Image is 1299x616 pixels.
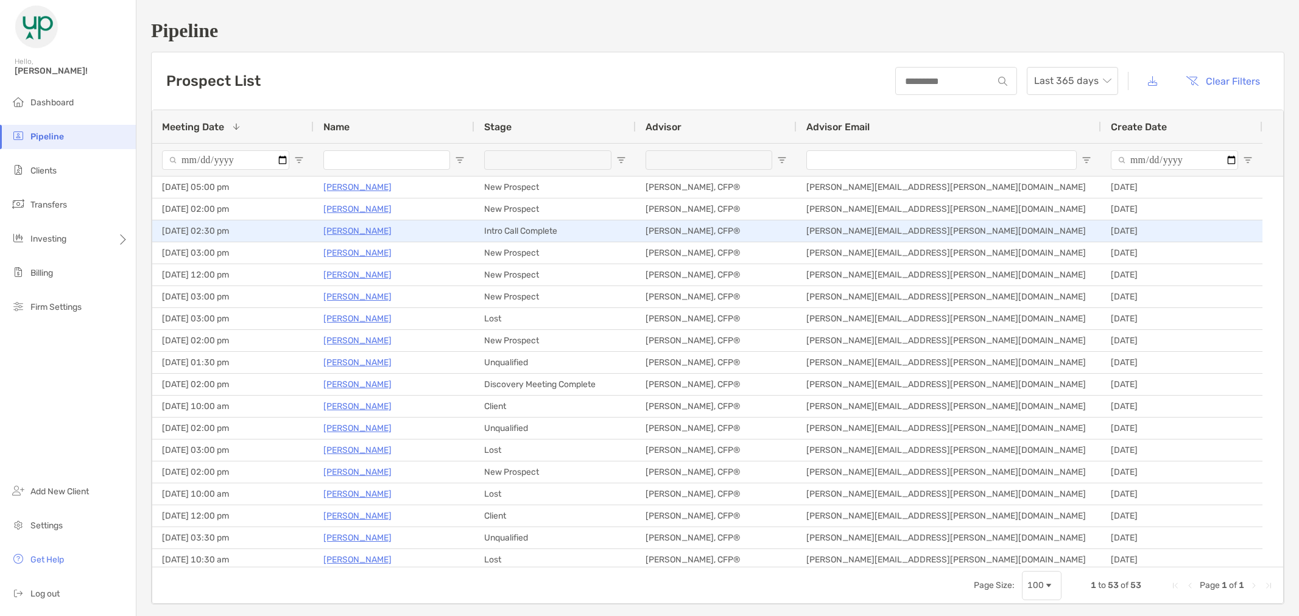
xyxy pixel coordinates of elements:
[636,198,797,220] div: [PERSON_NAME], CFP®
[974,580,1015,590] div: Page Size:
[797,330,1101,351] div: [PERSON_NAME][EMAIL_ADDRESS][PERSON_NAME][DOMAIN_NAME]
[474,527,636,548] div: Unqualified
[474,352,636,373] div: Unqualified
[484,121,512,133] span: Stage
[797,461,1101,483] div: [PERSON_NAME][EMAIL_ADDRESS][PERSON_NAME][DOMAIN_NAME]
[474,374,636,395] div: Discovery Meeting Complete
[636,396,797,417] div: [PERSON_NAME], CFP®
[152,330,314,351] div: [DATE] 02:00 pm
[11,231,26,245] img: investing icon
[1101,374,1262,395] div: [DATE]
[797,483,1101,505] div: [PERSON_NAME][EMAIL_ADDRESS][PERSON_NAME][DOMAIN_NAME]
[797,396,1101,417] div: [PERSON_NAME][EMAIL_ADDRESS][PERSON_NAME][DOMAIN_NAME]
[616,155,626,165] button: Open Filter Menu
[323,333,392,348] a: [PERSON_NAME]
[323,121,350,133] span: Name
[152,374,314,395] div: [DATE] 02:00 pm
[1222,580,1227,590] span: 1
[636,264,797,285] div: [PERSON_NAME], CFP®
[30,200,67,210] span: Transfers
[797,439,1101,461] div: [PERSON_NAME][EMAIL_ADDRESS][PERSON_NAME][DOMAIN_NAME]
[1101,177,1262,198] div: [DATE]
[162,121,224,133] span: Meeting Date
[323,223,392,239] a: [PERSON_NAME]
[152,439,314,461] div: [DATE] 03:00 pm
[636,374,797,395] div: [PERSON_NAME], CFP®
[152,418,314,439] div: [DATE] 02:00 pm
[30,268,53,278] span: Billing
[30,589,60,599] span: Log out
[1022,571,1061,600] div: Page Size
[1027,580,1044,590] div: 100
[152,264,314,285] div: [DATE] 12:00 pm
[474,264,636,285] div: New Prospect
[152,396,314,417] div: [DATE] 10:00 am
[11,551,26,566] img: get-help icon
[323,201,392,217] p: [PERSON_NAME]
[474,177,636,198] div: New Prospect
[323,486,392,502] a: [PERSON_NAME]
[1034,68,1111,94] span: Last 365 days
[1101,439,1262,461] div: [DATE]
[323,245,392,261] a: [PERSON_NAME]
[636,177,797,198] div: [PERSON_NAME], CFP®
[323,267,392,282] a: [PERSON_NAME]
[30,166,57,176] span: Clients
[152,286,314,307] div: [DATE] 03:00 pm
[1101,461,1262,483] div: [DATE]
[636,308,797,329] div: [PERSON_NAME], CFP®
[1185,581,1195,590] div: Previous Page
[474,418,636,439] div: Unqualified
[152,242,314,264] div: [DATE] 03:00 pm
[294,155,304,165] button: Open Filter Menu
[30,234,66,244] span: Investing
[1101,549,1262,570] div: [DATE]
[1249,581,1259,590] div: Next Page
[11,517,26,532] img: settings icon
[806,150,1077,170] input: Advisor Email Filter Input
[15,66,128,76] span: [PERSON_NAME]!
[1101,505,1262,527] div: [DATE]
[797,242,1101,264] div: [PERSON_NAME][EMAIL_ADDRESS][PERSON_NAME][DOMAIN_NAME]
[152,198,314,220] div: [DATE] 02:00 pm
[152,505,314,527] div: [DATE] 12:00 pm
[11,197,26,211] img: transfers icon
[323,508,392,523] a: [PERSON_NAME]
[636,461,797,483] div: [PERSON_NAME], CFP®
[1101,352,1262,373] div: [DATE]
[474,308,636,329] div: Lost
[797,374,1101,395] div: [PERSON_NAME][EMAIL_ADDRESS][PERSON_NAME][DOMAIN_NAME]
[797,264,1101,285] div: [PERSON_NAME][EMAIL_ADDRESS][PERSON_NAME][DOMAIN_NAME]
[636,549,797,570] div: [PERSON_NAME], CFP®
[1111,121,1167,133] span: Create Date
[1101,330,1262,351] div: [DATE]
[474,549,636,570] div: Lost
[636,439,797,461] div: [PERSON_NAME], CFP®
[1121,580,1128,590] span: of
[474,461,636,483] div: New Prospect
[11,94,26,109] img: dashboard icon
[323,355,392,370] p: [PERSON_NAME]
[474,396,636,417] div: Client
[1229,580,1237,590] span: of
[11,265,26,279] img: billing icon
[162,150,289,170] input: Meeting Date Filter Input
[1101,396,1262,417] div: [DATE]
[797,198,1101,220] div: [PERSON_NAME][EMAIL_ADDRESS][PERSON_NAME][DOMAIN_NAME]
[1264,581,1273,590] div: Last Page
[323,377,392,392] a: [PERSON_NAME]
[474,483,636,505] div: Lost
[1243,155,1253,165] button: Open Filter Menu
[1101,264,1262,285] div: [DATE]
[152,220,314,242] div: [DATE] 02:30 pm
[474,220,636,242] div: Intro Call Complete
[152,177,314,198] div: [DATE] 05:00 pm
[1098,580,1106,590] span: to
[636,483,797,505] div: [PERSON_NAME], CFP®
[323,530,392,545] a: [PERSON_NAME]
